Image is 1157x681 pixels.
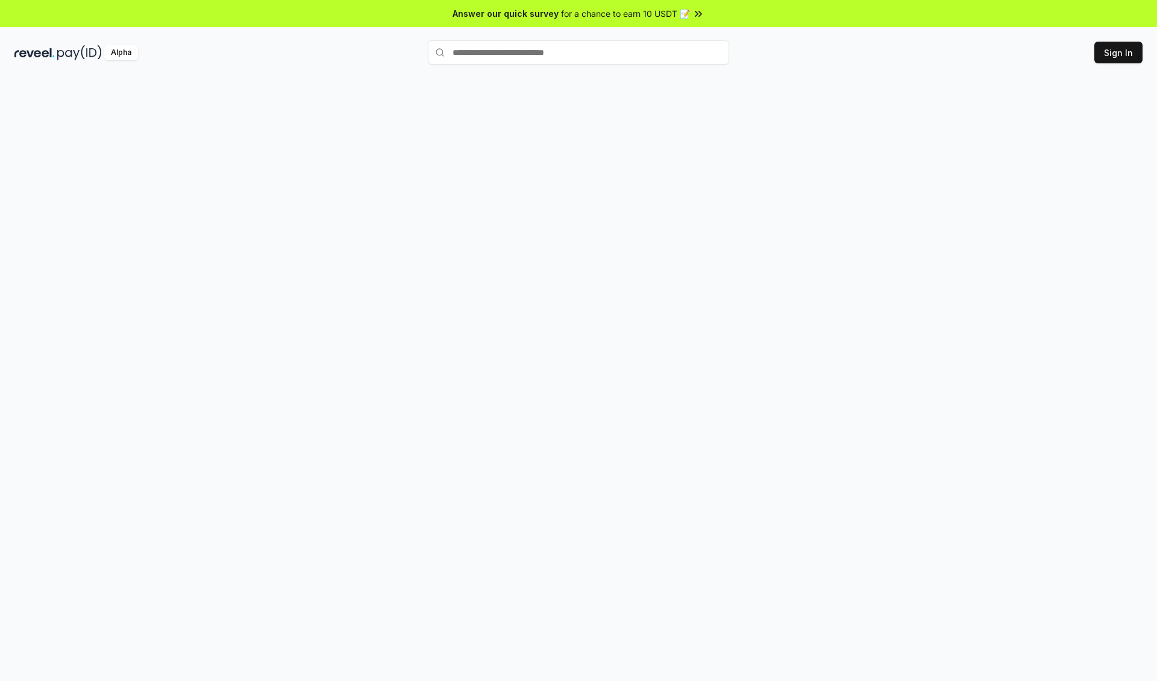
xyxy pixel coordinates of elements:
span: for a chance to earn 10 USDT 📝 [561,7,690,20]
img: pay_id [57,45,102,60]
span: Answer our quick survey [453,7,559,20]
div: Alpha [104,45,138,60]
img: reveel_dark [14,45,55,60]
button: Sign In [1094,42,1143,63]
